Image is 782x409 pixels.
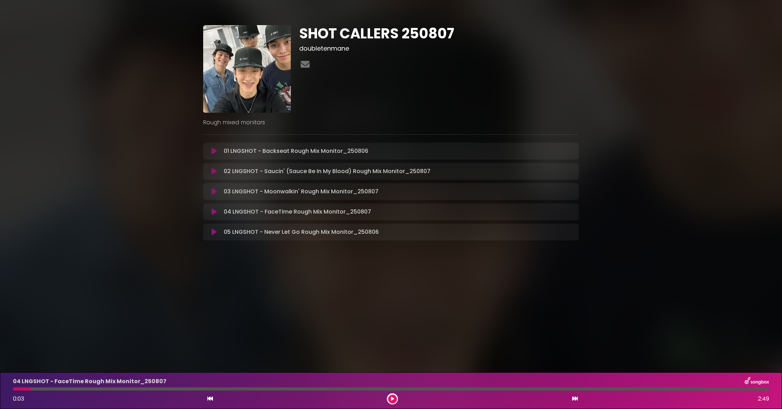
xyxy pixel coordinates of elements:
p: Rough mixed monitors [203,118,579,127]
h3: doubletenmane [299,45,579,52]
img: EhfZEEfJT4ehH6TTm04u [203,25,291,113]
p: 05 LNGSHOT - Never Let Go Rough Mix Monitor_250806 [224,228,379,236]
p: 01 LNGSHOT - Backseat Rough Mix Monitor_250806 [224,147,368,155]
h1: SHOT CALLERS 250807 [299,25,579,42]
p: 04 LNGSHOT - FaceTime Rough Mix Monitor_250807 [224,208,371,216]
p: 03 LNGSHOT - Moonwalkin' Rough Mix Monitor_250807 [224,187,378,196]
p: 02 LNGSHOT - Saucin' (Sauce Be In My Blood) Rough Mix Monitor_250807 [224,167,430,176]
